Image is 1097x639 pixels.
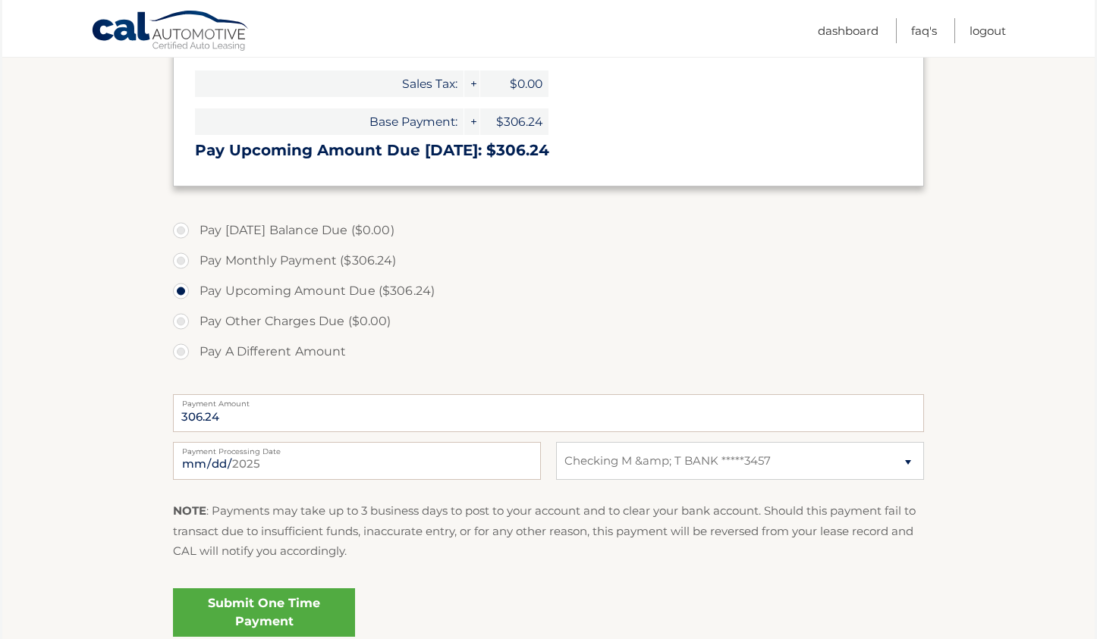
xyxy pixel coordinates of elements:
[480,70,548,97] span: $0.00
[195,141,902,160] h3: Pay Upcoming Amount Due [DATE]: $306.24
[173,503,206,518] strong: NOTE
[195,108,464,135] span: Base Payment:
[173,442,541,480] input: Payment Date
[173,306,924,337] label: Pay Other Charges Due ($0.00)
[970,18,1006,43] a: Logout
[173,337,924,367] label: Pay A Different Amount
[173,501,924,561] p: : Payments may take up to 3 business days to post to your account and to clear your bank account....
[195,70,464,97] span: Sales Tax:
[464,70,479,97] span: +
[173,276,924,306] label: Pay Upcoming Amount Due ($306.24)
[173,394,924,406] label: Payment Amount
[911,18,937,43] a: FAQ's
[173,442,541,454] label: Payment Processing Date
[480,108,548,135] span: $306.24
[173,246,924,276] label: Pay Monthly Payment ($306.24)
[173,588,355,637] a: Submit One Time Payment
[464,108,479,135] span: +
[173,215,924,246] label: Pay [DATE] Balance Due ($0.00)
[173,394,924,432] input: Payment Amount
[91,10,250,54] a: Cal Automotive
[818,18,879,43] a: Dashboard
